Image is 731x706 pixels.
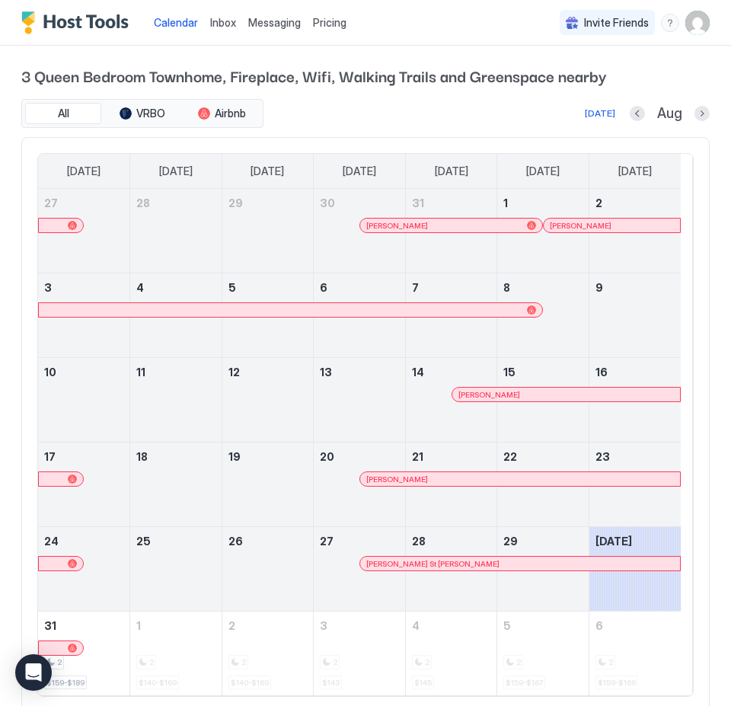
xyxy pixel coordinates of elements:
[406,189,497,217] a: July 31, 2025
[228,281,236,294] span: 5
[589,189,681,273] td: August 2, 2025
[130,527,222,555] a: August 25, 2025
[503,619,511,632] span: 5
[228,450,241,463] span: 19
[44,196,58,209] span: 27
[405,612,497,696] td: September 4, 2025
[412,535,426,548] span: 28
[589,527,681,612] td: August 30, 2025
[406,612,497,640] a: September 4, 2025
[314,527,405,555] a: August 27, 2025
[130,612,222,640] a: September 1, 2025
[222,358,314,442] td: August 12, 2025
[320,366,332,379] span: 13
[595,535,632,548] span: [DATE]
[435,165,468,178] span: [DATE]
[497,612,589,640] a: September 5, 2025
[314,189,405,217] a: July 30, 2025
[21,11,136,34] div: Host Tools Logo
[503,366,516,379] span: 15
[58,107,69,120] span: All
[366,559,500,569] span: [PERSON_NAME] St [PERSON_NAME]
[38,273,130,358] td: August 3, 2025
[366,221,535,231] div: [PERSON_NAME]
[38,358,129,386] a: August 10, 2025
[661,14,679,32] div: menu
[44,535,59,548] span: 24
[15,654,52,691] div: Open Intercom Messenger
[550,221,674,231] div: [PERSON_NAME]
[222,442,314,471] a: August 19, 2025
[147,154,205,189] a: Monday
[44,450,56,463] span: 17
[130,612,222,696] td: September 1, 2025
[330,154,388,189] a: Wednesday
[38,442,130,527] td: August 17, 2025
[657,105,682,123] span: Aug
[222,442,314,527] td: August 19, 2025
[130,527,222,612] td: August 25, 2025
[497,612,589,696] td: September 5, 2025
[366,559,674,569] div: [PERSON_NAME] St [PERSON_NAME]
[248,16,301,29] span: Messaging
[366,474,428,484] span: [PERSON_NAME]
[314,442,406,527] td: August 20, 2025
[497,442,589,471] a: August 22, 2025
[343,165,376,178] span: [DATE]
[685,11,710,35] div: User profile
[222,612,314,696] td: September 2, 2025
[136,366,145,379] span: 11
[57,657,62,667] span: 2
[514,154,572,189] a: Friday
[405,358,497,442] td: August 14, 2025
[497,189,589,273] td: August 1, 2025
[406,527,497,555] a: August 28, 2025
[630,106,645,121] button: Previous month
[104,103,180,124] button: VRBO
[222,527,314,555] a: August 26, 2025
[606,154,664,189] a: Saturday
[503,196,508,209] span: 1
[497,189,589,217] a: August 1, 2025
[228,535,243,548] span: 26
[412,619,420,632] span: 4
[38,189,129,217] a: July 27, 2025
[21,99,263,128] div: tab-group
[458,390,520,400] span: [PERSON_NAME]
[222,189,314,217] a: July 29, 2025
[159,165,193,178] span: [DATE]
[550,221,611,231] span: [PERSON_NAME]
[366,221,428,231] span: [PERSON_NAME]
[130,442,222,471] a: August 18, 2025
[130,189,222,217] a: July 28, 2025
[222,273,314,358] td: August 5, 2025
[44,366,56,379] span: 10
[38,527,129,555] a: August 24, 2025
[406,358,497,386] a: August 14, 2025
[38,189,130,273] td: July 27, 2025
[215,107,246,120] span: Airbnb
[497,273,589,302] a: August 8, 2025
[314,612,406,696] td: September 3, 2025
[412,366,424,379] span: 14
[184,103,260,124] button: Airbnb
[458,390,674,400] div: [PERSON_NAME]
[320,450,334,463] span: 20
[585,107,615,120] div: [DATE]
[320,281,327,294] span: 6
[694,106,710,121] button: Next month
[595,366,608,379] span: 16
[503,450,517,463] span: 22
[589,612,681,640] a: September 6, 2025
[320,196,335,209] span: 30
[21,64,710,87] span: 3 Queen Bedroom Townhome, Fireplace, Wifi, Walking Trails and Greenspace nearby
[130,442,222,527] td: August 18, 2025
[584,16,649,30] span: Invite Friends
[222,273,314,302] a: August 5, 2025
[222,358,314,386] a: August 12, 2025
[38,442,129,471] a: August 17, 2025
[38,612,130,696] td: August 31, 2025
[589,612,681,696] td: September 6, 2025
[130,273,222,302] a: August 4, 2025
[314,612,405,640] a: September 3, 2025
